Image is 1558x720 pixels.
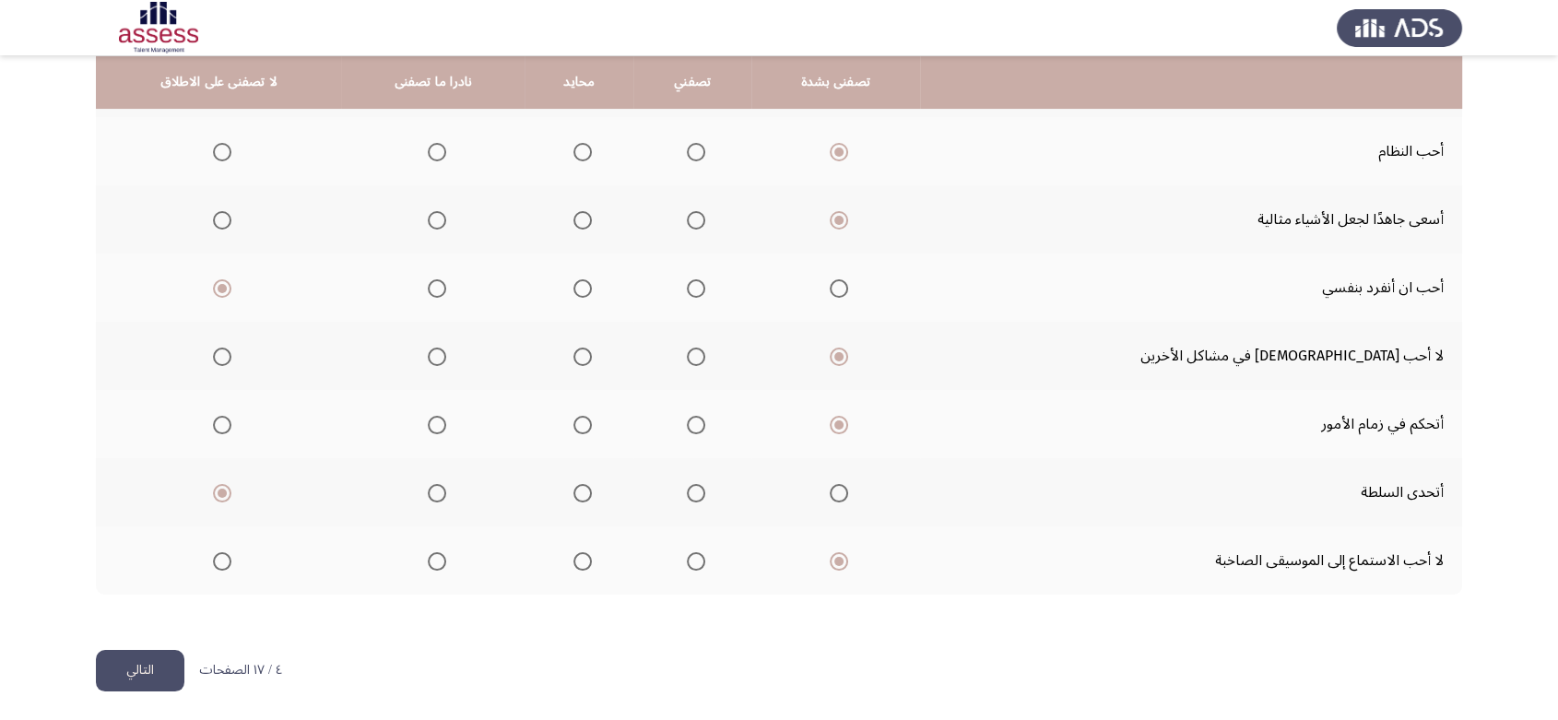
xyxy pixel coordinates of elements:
mat-radio-group: Select an option [679,408,705,440]
mat-radio-group: Select an option [420,408,446,440]
mat-radio-group: Select an option [420,136,446,167]
mat-radio-group: Select an option [566,272,592,303]
mat-radio-group: Select an option [206,272,231,303]
mat-radio-group: Select an option [822,477,848,508]
mat-radio-group: Select an option [566,136,592,167]
mat-radio-group: Select an option [679,545,705,576]
th: تصفنى بشدة [751,56,920,109]
mat-radio-group: Select an option [420,272,446,303]
td: أحب النظام [920,117,1462,185]
mat-radio-group: Select an option [679,272,705,303]
img: Assess Talent Management logo [1337,2,1462,53]
img: Assessment logo of ASSESS 16PD (R2) - THL [96,2,221,53]
mat-radio-group: Select an option [566,545,592,576]
mat-radio-group: Select an option [822,272,848,303]
mat-radio-group: Select an option [566,204,592,235]
th: تصفني [633,56,750,109]
button: load next page [96,650,184,691]
mat-radio-group: Select an option [679,204,705,235]
mat-radio-group: Select an option [420,477,446,508]
mat-radio-group: Select an option [206,408,231,440]
mat-radio-group: Select an option [679,136,705,167]
mat-radio-group: Select an option [566,477,592,508]
td: لا أحب [DEMOGRAPHIC_DATA] في مشاكل الأخرين [920,322,1462,390]
mat-radio-group: Select an option [566,408,592,440]
mat-radio-group: Select an option [206,477,231,508]
mat-radio-group: Select an option [822,136,848,167]
mat-radio-group: Select an option [679,340,705,372]
mat-radio-group: Select an option [566,340,592,372]
p: ٤ / ١٧ الصفحات [199,663,282,679]
mat-radio-group: Select an option [822,545,848,576]
td: لا أحب الاستماع إلى الموسيقى الصاخبة [920,526,1462,595]
mat-radio-group: Select an option [420,204,446,235]
td: أتحدى السلطة [920,458,1462,526]
mat-radio-group: Select an option [206,545,231,576]
mat-radio-group: Select an option [206,340,231,372]
th: نادرا ما تصفنى [341,56,525,109]
mat-radio-group: Select an option [822,204,848,235]
mat-radio-group: Select an option [679,477,705,508]
mat-radio-group: Select an option [206,136,231,167]
mat-radio-group: Select an option [206,204,231,235]
th: محايد [525,56,633,109]
td: أتحكم في زمام الأمور [920,390,1462,458]
mat-radio-group: Select an option [822,340,848,372]
mat-radio-group: Select an option [822,408,848,440]
th: لا تصفنى على الاطلاق [96,56,341,109]
td: أحب ان أنفرد بنفسي [920,254,1462,322]
td: أسعى جاهدًا لجعل الأشياء مثالية [920,185,1462,254]
mat-radio-group: Select an option [420,545,446,576]
mat-radio-group: Select an option [420,340,446,372]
